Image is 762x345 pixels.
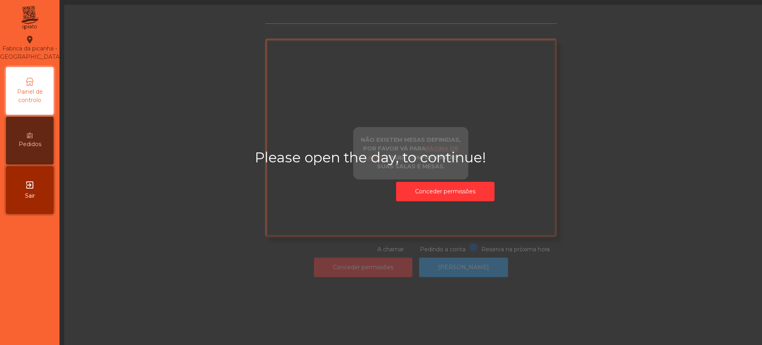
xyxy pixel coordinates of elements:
[255,149,636,166] h2: Please open the day, to continue!
[20,4,39,32] img: qpiato
[396,182,495,201] button: Conceder permissões
[25,180,35,190] i: exit_to_app
[19,140,41,148] span: Pedidos
[8,88,52,104] span: Painel de controlo
[25,35,35,44] i: location_on
[25,192,35,200] span: Sair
